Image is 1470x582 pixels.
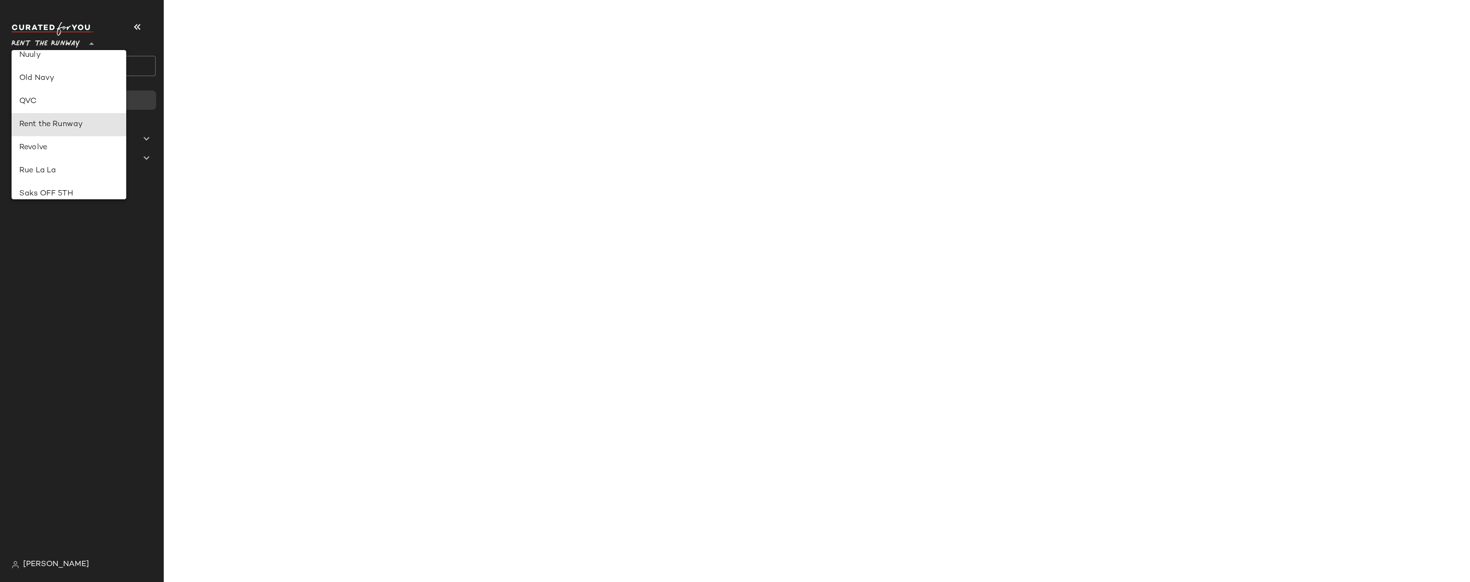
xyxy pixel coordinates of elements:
[19,119,119,130] div: Rent the Runway
[19,142,119,154] div: Revolve
[12,50,126,199] div: undefined-list
[19,96,119,107] div: QVC
[19,188,119,200] div: Saks OFF 5TH
[12,33,80,50] span: Rent the Runway
[12,561,19,569] img: svg%3e
[12,22,93,36] img: cfy_white_logo.C9jOOHJF.svg
[23,559,89,570] span: [PERSON_NAME]
[19,73,119,84] div: Old Navy
[19,165,119,177] div: Rue La La
[19,50,119,61] div: Nuuly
